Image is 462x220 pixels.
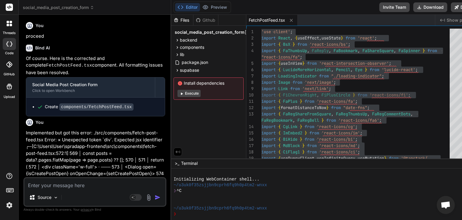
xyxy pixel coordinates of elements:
[367,105,370,110] span: ;
[370,92,408,98] span: 'react-icons/fi'
[261,143,276,148] span: import
[355,137,358,142] span: ;
[394,48,396,53] span: ,
[261,42,276,47] span: import
[326,105,329,110] span: }
[334,80,336,85] span: ;
[283,48,307,53] span: FaThumbsUp
[427,48,437,53] span: from
[360,130,362,136] span: ;
[26,33,165,40] p: proceed
[180,37,197,43] span: backend
[283,143,300,148] span: MdBlock
[283,124,297,129] span: CgLink
[408,92,411,98] span: ;
[261,35,276,41] span: import
[297,35,319,41] span: useEffect
[246,124,254,130] div: 14
[171,17,193,23] div: Files
[23,5,94,11] span: social_media_post_creation_form
[348,42,350,47] span: ;
[246,79,254,86] div: 8
[181,160,198,166] span: Terminal
[249,17,285,23] span: FetchPostFeed.tsx
[300,124,302,129] span: }
[246,143,254,149] div: 17
[322,118,324,123] span: }
[319,149,358,155] span: 'react-icons/ci'
[293,42,295,47] span: }
[53,195,58,200] img: Pick Models
[5,51,14,56] label: code
[326,118,336,123] span: from
[355,124,358,129] span: ;
[358,92,367,98] span: from
[302,61,305,66] span: }
[305,80,334,85] span: 'next/image'
[175,160,179,166] span: >_
[305,137,314,142] span: from
[174,206,267,211] span: ~/u3uk0f35zsjjbn9cprh6fq9h0p4tm2-wnxx
[300,99,302,104] span: }
[261,105,276,110] span: import
[319,35,322,41] span: ,
[261,99,276,104] span: import
[358,143,360,148] span: ;
[246,130,254,136] div: 15
[310,130,319,136] span: from
[81,208,91,211] span: privacy
[145,194,152,201] img: attachment
[283,92,317,98] span: FiChevronRight
[278,130,281,136] span: {
[319,73,329,79] span: from
[307,61,317,66] span: from
[246,73,254,79] div: 7
[193,17,218,23] div: Github
[246,149,254,155] div: 18
[177,90,201,97] button: Execute
[290,86,300,91] span: from
[297,42,307,47] span: from
[295,35,297,41] span: {
[331,67,334,72] span: ,
[307,143,317,148] span: from
[353,92,355,98] span: }
[278,92,281,98] span: {
[246,136,254,143] div: 16
[322,130,360,136] span: 'react-icons/im'
[180,52,184,58] span: lib
[174,211,177,217] span: ❯
[23,207,166,212] p: Always double-check its answers. Your in Bind
[261,92,276,98] span: import
[246,48,254,54] div: 4
[174,188,177,194] span: ❯
[261,111,276,117] span: import
[46,63,92,68] code: FetchPostFeed.tsx
[246,98,254,105] div: 11
[155,194,161,200] img: icon
[331,111,334,117] span: ,
[177,80,240,86] span: Install dependencies
[175,3,200,11] button: Editor
[278,86,288,91] span: Link
[355,99,358,104] span: ;
[283,67,331,72] span: LucideMoreHorizontal
[261,149,276,155] span: import
[26,77,155,97] button: Social Media Post Creation FormClick to open Workbench
[293,80,302,85] span: from
[307,48,310,53] span: ,
[379,118,382,123] span: ;
[329,48,331,53] span: ,
[261,29,290,34] span: 'use client'
[281,156,314,161] span: useQueryClient
[246,60,254,67] div: 5
[319,143,358,148] span: 'react-icons/md'
[413,2,447,12] button: Download
[45,104,134,110] div: Create
[384,156,387,161] span: }
[246,41,254,48] div: 3
[278,67,281,72] span: {
[246,29,254,35] div: 1
[302,86,329,91] span: 'next/link'
[200,3,229,11] button: Preview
